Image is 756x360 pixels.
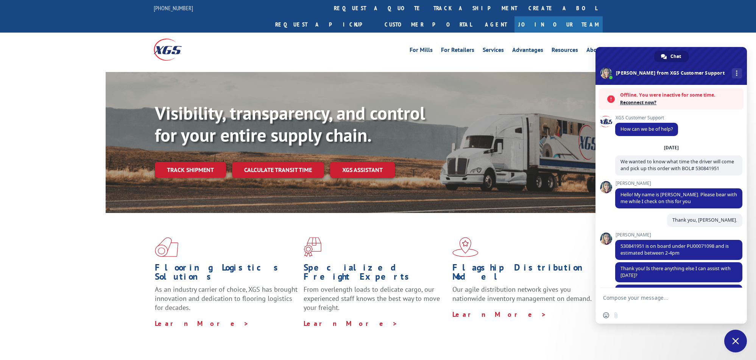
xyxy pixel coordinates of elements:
[620,126,673,132] span: How can we be of help?
[672,217,737,223] span: Thank you, [PERSON_NAME].
[664,146,679,150] div: [DATE]
[330,162,395,178] a: XGS ASSISTANT
[620,91,740,99] span: Offline. You were inactive for some time.
[732,68,742,78] div: More channels
[379,16,477,33] a: Customer Portal
[452,285,592,303] span: Our agile distribution network gives you nationwide inventory management on demand.
[155,263,298,285] h1: Flooring Logistics Solutions
[477,16,514,33] a: Agent
[441,47,474,55] a: For Retailers
[304,237,321,257] img: xgs-icon-focused-on-flooring-red
[155,285,298,312] span: As an industry carrier of choice, XGS has brought innovation and dedication to flooring logistics...
[615,181,742,186] span: [PERSON_NAME]
[603,294,723,301] textarea: Compose your message...
[620,191,737,205] span: Hello! My name is [PERSON_NAME]. Please bear with me while I check on this for you
[155,319,249,328] a: Learn More >
[304,263,447,285] h1: Specialized Freight Experts
[512,47,543,55] a: Advantages
[603,312,609,318] span: Insert an emoji
[154,4,193,12] a: [PHONE_NUMBER]
[304,285,447,319] p: From overlength loads to delicate cargo, our experienced staff knows the best way to move your fr...
[452,310,547,319] a: Learn More >
[724,330,747,352] div: Close chat
[620,158,734,172] span: We wanted to know what time the driver will come and pick up this order with BOL# 530841951
[670,51,681,62] span: Chat
[620,265,731,279] span: Thank you! Is there anything else I can assist with [DATE]?
[654,51,689,62] div: Chat
[232,162,324,178] a: Calculate transit time
[483,47,504,55] a: Services
[620,243,729,256] span: 530841951 is on board under PU00071098 and is estimated between 2-4pm
[514,16,603,33] a: Join Our Team
[615,115,678,121] span: XGS Customer Support
[155,237,178,257] img: xgs-icon-total-supply-chain-intelligence-red
[304,319,398,328] a: Learn More >
[586,47,603,55] a: About
[452,263,595,285] h1: Flagship Distribution Model
[615,232,742,238] span: [PERSON_NAME]
[410,47,433,55] a: For Mills
[620,99,740,106] span: Reconnect now?
[155,101,425,147] b: Visibility, transparency, and control for your entire supply chain.
[552,47,578,55] a: Resources
[452,237,479,257] img: xgs-icon-flagship-distribution-model-red
[270,16,379,33] a: Request a pickup
[155,162,226,178] a: Track shipment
